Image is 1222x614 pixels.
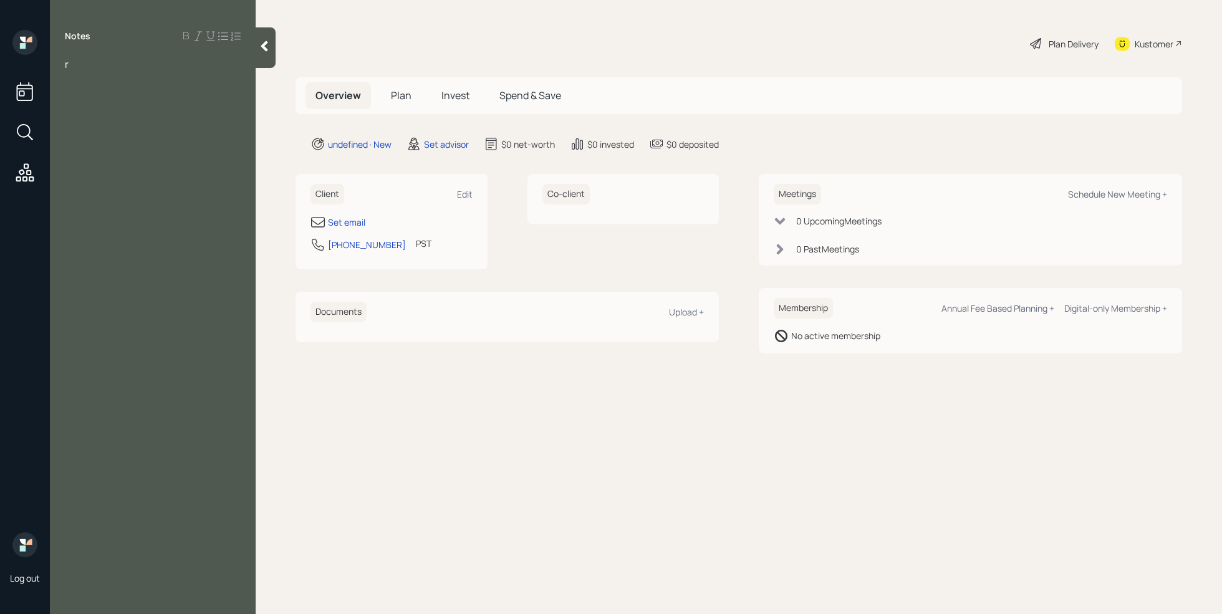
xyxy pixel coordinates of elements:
div: PST [416,237,431,250]
div: $0 deposited [666,138,719,151]
div: Set advisor [424,138,469,151]
h6: Membership [774,298,833,319]
div: Kustomer [1135,37,1173,50]
h6: Co-client [542,184,590,204]
span: Spend & Save [499,89,561,102]
div: Set email [328,216,365,229]
div: 0 Upcoming Meeting s [796,214,882,228]
div: No active membership [791,329,880,342]
span: Invest [441,89,469,102]
div: [PHONE_NUMBER] [328,238,406,251]
div: 0 Past Meeting s [796,242,859,256]
div: Edit [457,188,473,200]
label: Notes [65,30,90,42]
div: Digital-only Membership + [1064,302,1167,314]
div: Log out [10,572,40,584]
div: Schedule New Meeting + [1068,188,1167,200]
h6: Meetings [774,184,821,204]
div: Upload + [669,306,704,318]
h6: Documents [310,302,367,322]
div: Annual Fee Based Planning + [941,302,1054,314]
div: $0 net-worth [501,138,555,151]
span: Plan [391,89,411,102]
div: undefined · New [328,138,392,151]
img: retirable_logo.png [12,532,37,557]
div: $0 invested [587,138,634,151]
h6: Client [310,184,344,204]
span: r [65,57,69,71]
span: Overview [315,89,361,102]
div: Plan Delivery [1049,37,1099,50]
